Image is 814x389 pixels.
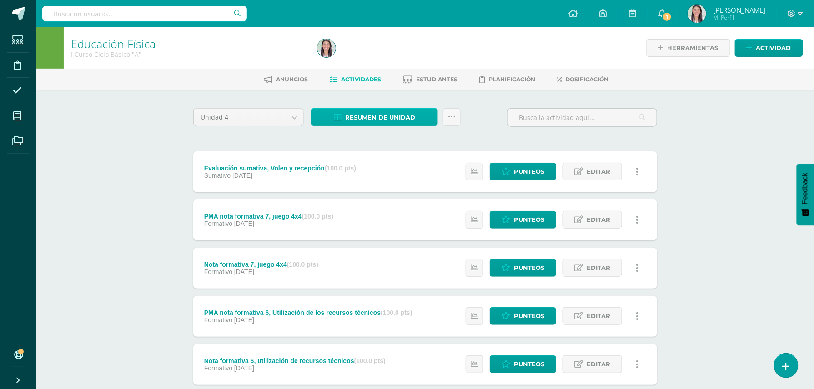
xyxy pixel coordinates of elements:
[646,39,730,57] a: Herramientas
[514,356,544,373] span: Punteos
[204,268,232,275] span: Formativo
[668,40,719,56] span: Herramientas
[204,309,412,316] div: PMA nota formativa 6, Utilización de los recursos técnicos
[587,308,610,324] span: Editar
[354,357,386,364] strong: (100.0 pts)
[490,307,556,325] a: Punteos
[330,72,381,87] a: Actividades
[204,213,333,220] div: PMA nota formativa 7, juego 4x4
[317,39,336,57] img: 7104dee1966dece4cb994d866b427164.png
[479,72,535,87] a: Planificación
[797,164,814,225] button: Feedback - Mostrar encuesta
[204,357,386,364] div: Nota formativa 6, utilización de recursos técnicos
[514,259,544,276] span: Punteos
[194,109,303,126] a: Unidad 4
[490,259,556,277] a: Punteos
[381,309,412,316] strong: (100.0 pts)
[204,172,231,179] span: Sumativo
[490,355,556,373] a: Punteos
[565,76,608,83] span: Dosificación
[514,211,544,228] span: Punteos
[311,108,438,126] a: Resumen de unidad
[587,259,610,276] span: Editar
[204,220,232,227] span: Formativo
[234,364,254,372] span: [DATE]
[514,163,544,180] span: Punteos
[341,76,381,83] span: Actividades
[204,165,356,172] div: Evaluación sumativa, Voleo y recepción
[204,364,232,372] span: Formativo
[204,261,318,268] div: Nota formativa 7, juego 4x4
[587,211,610,228] span: Editar
[662,12,672,22] span: 1
[232,172,252,179] span: [DATE]
[42,6,247,21] input: Busca un usuario...
[345,109,415,126] span: Resumen de unidad
[416,76,457,83] span: Estudiantes
[276,76,308,83] span: Anuncios
[234,316,254,324] span: [DATE]
[713,14,765,21] span: Mi Perfil
[71,37,307,50] h1: Educación Física
[234,268,254,275] span: [DATE]
[514,308,544,324] span: Punteos
[204,316,232,324] span: Formativo
[587,356,610,373] span: Editar
[801,173,809,204] span: Feedback
[508,109,657,126] input: Busca la actividad aquí...
[557,72,608,87] a: Dosificación
[201,109,279,126] span: Unidad 4
[325,165,356,172] strong: (100.0 pts)
[71,50,307,59] div: I Curso Ciclo Básico 'A'
[688,5,706,23] img: 7104dee1966dece4cb994d866b427164.png
[489,76,535,83] span: Planificación
[403,72,457,87] a: Estudiantes
[264,72,308,87] a: Anuncios
[735,39,803,57] a: Actividad
[490,163,556,180] a: Punteos
[234,220,254,227] span: [DATE]
[287,261,318,268] strong: (100.0 pts)
[713,5,765,15] span: [PERSON_NAME]
[302,213,333,220] strong: (100.0 pts)
[490,211,556,229] a: Punteos
[756,40,791,56] span: Actividad
[587,163,610,180] span: Editar
[71,36,156,51] a: Educación Física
